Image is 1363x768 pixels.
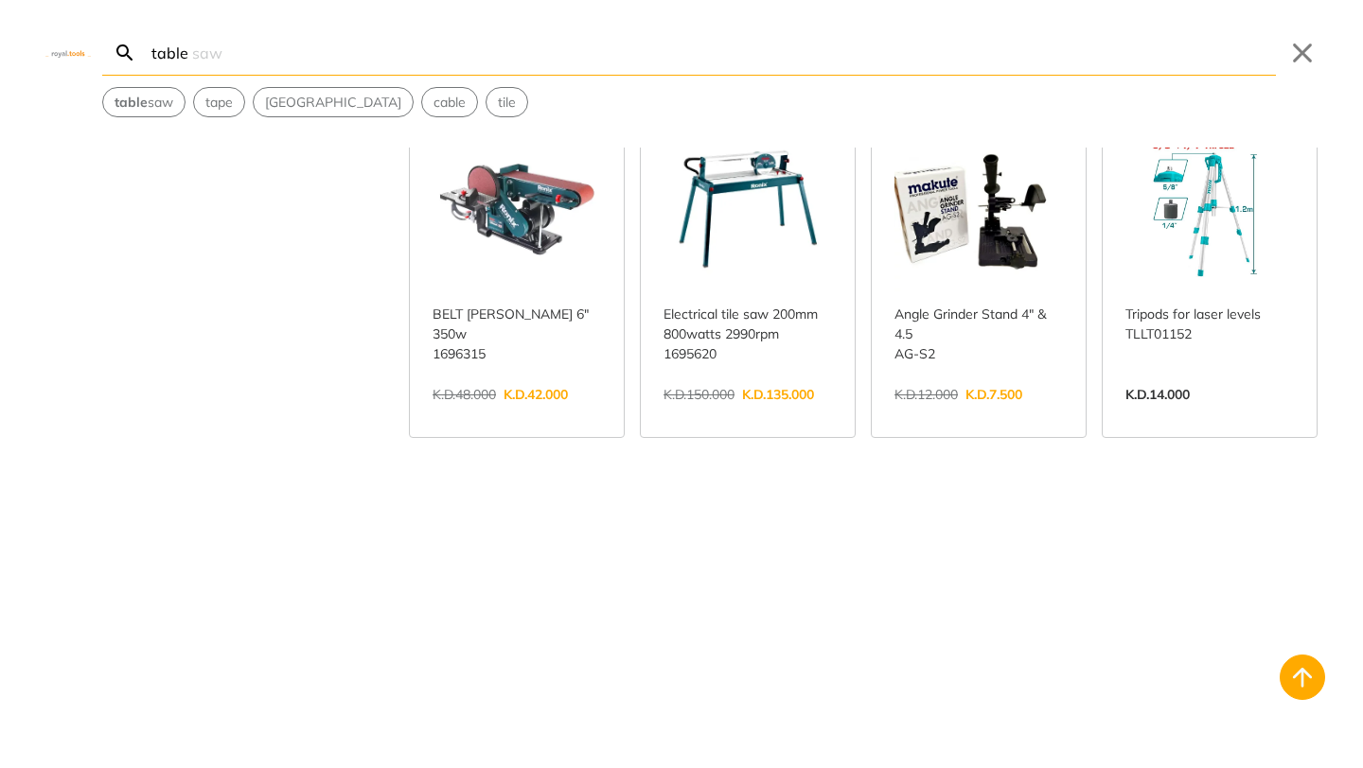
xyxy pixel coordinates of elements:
[194,88,244,116] button: Select suggestion: tape
[1287,38,1318,68] button: Close
[422,88,477,116] button: Select suggestion: cable
[498,93,516,113] span: tile
[102,87,186,117] div: Suggestion: table saw
[421,87,478,117] div: Suggestion: cable
[487,88,527,116] button: Select suggestion: tile
[434,93,466,113] span: cable
[1287,662,1318,692] svg: Back to top
[114,42,136,64] svg: Search
[253,87,414,117] div: Suggestion: yale
[205,93,233,113] span: tape
[254,88,413,116] button: Select suggestion: yale
[193,87,245,117] div: Suggestion: tape
[103,88,185,116] button: Select suggestion: table saw
[115,94,148,111] strong: table
[486,87,528,117] div: Suggestion: tile
[115,93,173,113] span: saw
[45,48,91,57] img: Close
[148,30,1276,75] input: Search…
[265,93,401,113] span: [GEOGRAPHIC_DATA]
[1280,655,1325,700] button: Back to top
